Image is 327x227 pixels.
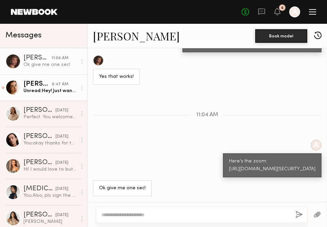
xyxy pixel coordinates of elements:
[255,33,307,38] a: Book model
[55,134,68,140] div: [DATE]
[23,114,77,120] div: Perfect. You welcome to text link/call [PHONE_NUMBER]
[229,158,315,173] div: Here's the zoom: [URL][DOMAIN_NAME][SECURITY_DATA]
[23,88,77,94] div: Unread: Hey! Just wanted to give a heads up - my eta is ~10 after but I’m otw and will be there s...
[196,112,218,118] span: 11:04 AM
[289,6,300,17] a: A
[23,212,55,219] div: [PERSON_NAME]
[55,160,68,166] div: [DATE]
[23,140,77,146] div: You: okay thanks for the call & appreciate trying to make it work. We'll def reach out for the ne...
[23,192,77,199] div: You: Also, pls sign the NDA when you can!
[99,73,134,81] div: Yes that works!
[5,32,42,39] span: Messages
[23,219,77,225] div: [PERSON_NAME]
[23,81,52,88] div: [PERSON_NAME]
[23,166,77,173] div: Hi! I would love to but I’m out of town [DATE] and [DATE] only. If there are other shoot dates, p...
[52,81,68,88] div: 8:47 AM
[55,186,68,192] div: [DATE]
[23,186,55,192] div: [MEDICAL_DATA][PERSON_NAME]
[255,29,307,43] button: Book model
[51,55,68,62] div: 11:08 AM
[281,6,283,10] div: 6
[23,133,55,140] div: [PERSON_NAME]
[55,107,68,114] div: [DATE]
[99,185,146,192] div: Ok give me one sec!
[23,55,51,62] div: [PERSON_NAME]
[23,62,77,68] div: Ok give me one sec!
[55,212,68,219] div: [DATE]
[23,159,55,166] div: [PERSON_NAME]
[93,29,180,43] a: [PERSON_NAME]
[23,107,55,114] div: [PERSON_NAME]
